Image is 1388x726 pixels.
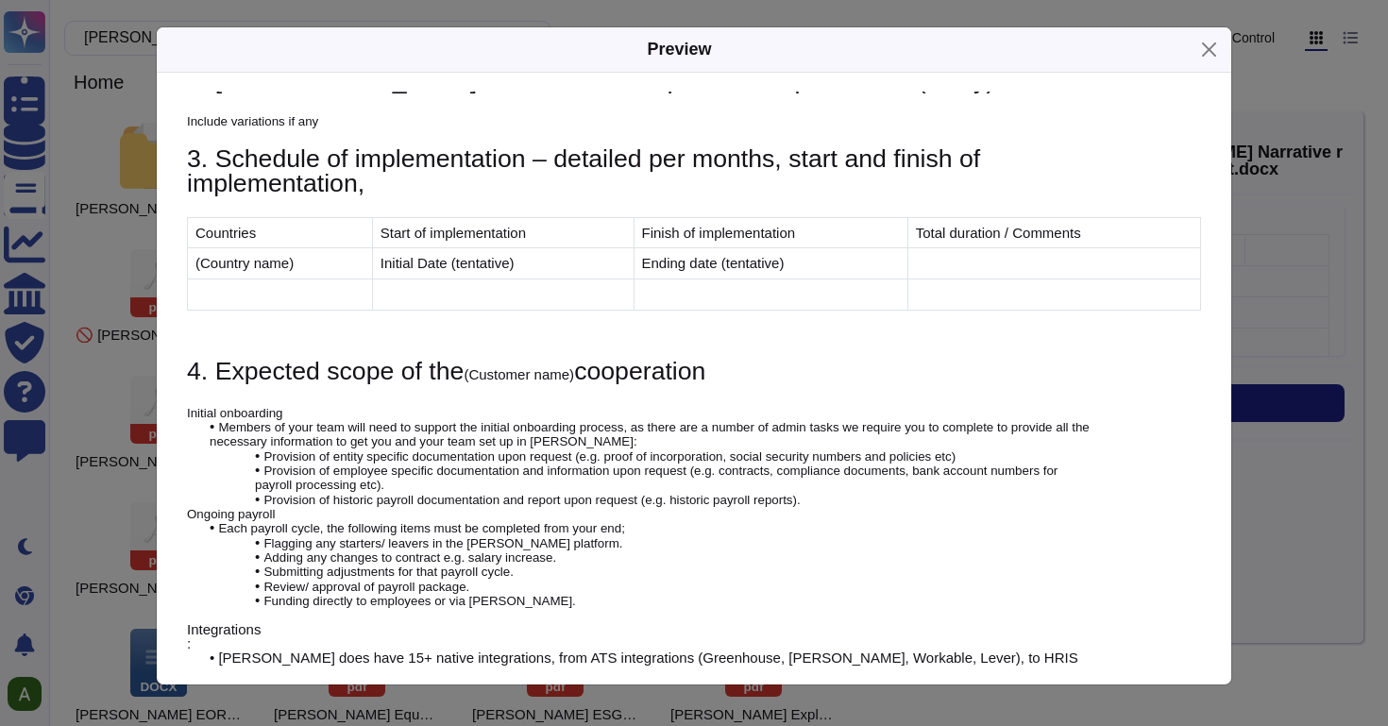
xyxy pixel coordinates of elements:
[255,578,260,594] span: •
[255,549,260,565] span: •
[187,635,191,651] span: :
[263,550,556,565] span: Adding any changes to contract e.g. salary increase.
[647,37,711,62] div: Preview
[187,144,980,198] span: 3. Schedule of implementation – detailed per months, start and finish of implementation,
[263,449,956,464] span: Provision of entity specific documentation upon request (e.g. proof of incorporation, social secu...
[1194,35,1224,64] button: Close
[263,493,800,507] span: Provision of historic payroll documentation and report upon request (e.g. historic payroll reports).
[187,621,261,637] span: Integrations
[263,580,469,594] span: Review/ approval of payroll package.
[210,650,1078,680] span: [PERSON_NAME] does have 15+ native integrations, from ATS integrations (Greenhouse, [PERSON_NAME]...
[210,650,214,666] span: •
[263,536,622,550] span: Flagging any starters/ leavers in the [PERSON_NAME] platform.
[464,366,574,382] span: (Customer name)
[210,418,214,434] span: •
[916,225,1081,241] span: Total duration / Comments
[255,462,260,478] span: •
[187,357,464,385] span: 4. Expected scope of the
[255,563,260,579] span: •
[263,594,575,608] span: Funding directly to employees or via [PERSON_NAME].
[187,507,275,521] span: Ongoing payroll
[218,521,624,535] span: Each payroll cycle, the following items must be completed from your end;
[574,357,705,385] span: cooperation
[642,255,785,271] span: Ending date (tentative)
[255,447,260,464] span: •
[381,255,515,271] span: Initial Date (tentative)
[187,114,318,128] span: Include variations if any
[263,565,513,579] span: Submitting adjustments for that payroll cycle.
[255,534,260,550] span: •
[195,225,256,241] span: Countries
[255,464,1058,492] span: Provision of employee specific documentation and information upon request (e.g. contracts, compli...
[381,225,526,241] span: Start of implementation
[642,225,796,241] span: Finish of implementation
[255,592,260,608] span: •
[187,406,283,420] span: Initial onboarding
[255,491,260,507] span: •
[210,420,1090,448] span: Members of your team will need to support the initial onboarding process, as there are a number o...
[195,255,294,271] span: (Country name)
[210,519,214,535] span: •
